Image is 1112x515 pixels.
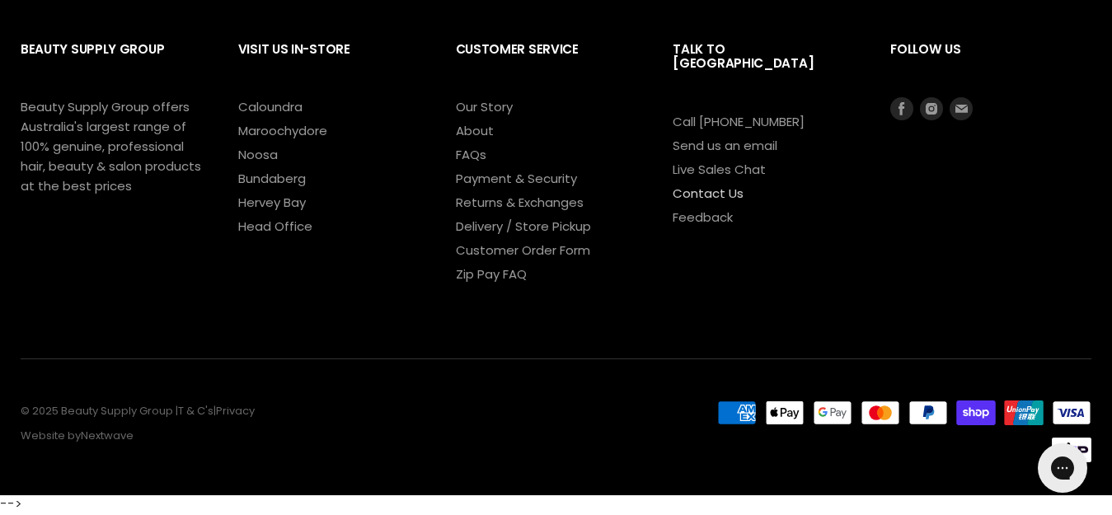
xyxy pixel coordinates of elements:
p: © 2025 Beauty Supply Group | | Website by [21,405,653,442]
a: Send us an email [673,137,777,154]
h2: Visit Us In-Store [238,29,423,97]
a: Call [PHONE_NUMBER] [673,113,805,130]
a: Nextwave [81,428,134,443]
a: Customer Order Form [456,241,590,259]
a: Noosa [238,146,278,163]
iframe: Gorgias live chat messenger [1030,438,1096,499]
p: Beauty Supply Group offers Australia's largest range of 100% genuine, professional hair, beauty &... [21,97,205,196]
h2: Beauty Supply Group [21,29,205,97]
a: Feedback [673,208,733,226]
a: Hervey Bay [238,194,306,211]
a: About [456,122,494,139]
a: Payment & Security [456,170,577,187]
h2: Customer Service [456,29,640,97]
h2: Follow us [890,29,1091,97]
a: FAQs [456,146,486,163]
a: Delivery / Store Pickup [456,218,591,235]
a: Zip Pay FAQ [456,265,527,283]
a: Caloundra [238,98,303,115]
a: T & C's [178,403,213,419]
h2: Talk to [GEOGRAPHIC_DATA] [673,29,857,112]
a: Bundaberg [238,170,306,187]
a: Our Story [456,98,513,115]
a: Live Sales Chat [673,161,766,178]
a: Privacy [216,403,255,419]
a: Maroochydore [238,122,327,139]
a: Returns & Exchanges [456,194,584,211]
a: Contact Us [673,185,744,202]
a: Head Office [238,218,312,235]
